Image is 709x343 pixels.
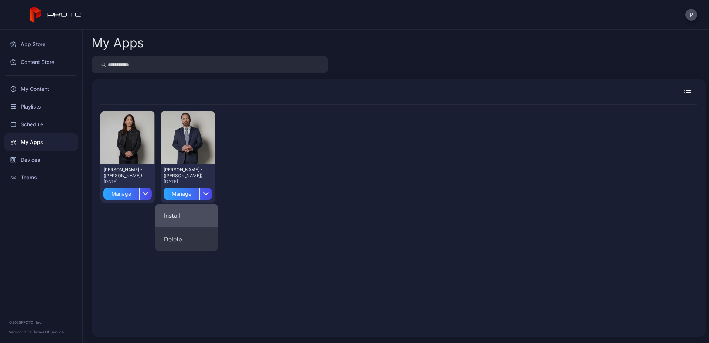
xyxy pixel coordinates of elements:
button: Install [155,204,218,227]
div: Dr. Meltzer - (Mayo) [103,167,144,179]
a: Devices [4,151,78,169]
a: Teams [4,169,78,186]
div: Jared - (Mayo) [164,167,204,179]
div: © 2025 PROTO, Inc. [9,319,73,325]
a: My Content [4,80,78,98]
div: [DATE] [164,179,212,185]
a: Schedule [4,116,78,133]
button: Manage [164,185,212,200]
span: Version 1.13.1 • [9,330,33,334]
div: [DATE] [103,179,152,185]
a: Playlists [4,98,78,116]
button: Manage [103,185,152,200]
a: App Store [4,35,78,53]
button: Delete [155,227,218,251]
div: My Apps [92,37,144,49]
a: My Apps [4,133,78,151]
a: Terms Of Service [33,330,64,334]
a: Content Store [4,53,78,71]
button: P [685,9,697,21]
div: Manage [103,188,139,200]
div: Manage [164,188,199,200]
